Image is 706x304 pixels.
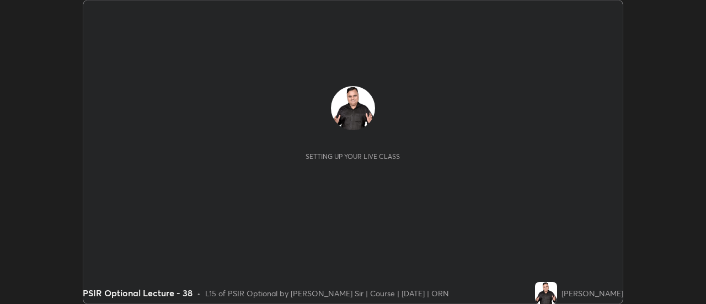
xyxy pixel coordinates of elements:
img: aed9397031234642927b8803da5f0da3.jpg [331,86,375,130]
div: • [197,287,201,299]
div: PSIR Optional Lecture - 38 [83,286,192,300]
div: [PERSON_NAME] [561,287,623,299]
div: L15 of PSIR Optional by [PERSON_NAME] Sir | Course | [DATE] | ORN [205,287,449,299]
img: aed9397031234642927b8803da5f0da3.jpg [535,282,557,304]
div: Setting up your live class [306,152,400,161]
